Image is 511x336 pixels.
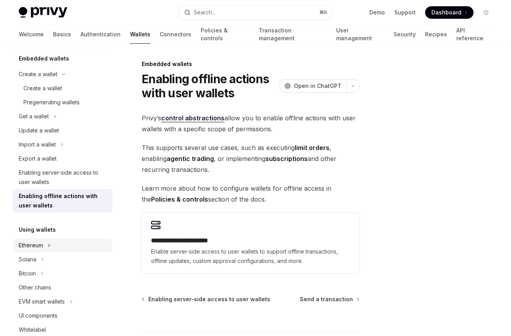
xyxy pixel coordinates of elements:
button: Toggle Import a wallet section [12,138,112,152]
a: Dashboard [425,6,474,19]
div: Get a wallet [19,112,49,121]
div: Other chains [19,283,51,292]
a: Export a wallet [12,152,112,166]
a: Enabling offline actions with user wallets [12,189,112,213]
div: Search... [194,8,215,17]
a: Welcome [19,25,44,44]
button: Open search [179,5,333,20]
div: Create a wallet [23,84,62,93]
img: light logo [19,7,67,18]
a: Other chains [12,281,112,295]
button: Toggle Ethereum section [12,238,112,252]
h5: Using wallets [19,225,56,234]
a: Send a transaction [300,295,359,303]
div: EVM smart wallets [19,297,65,306]
div: Pregenerating wallets [23,98,80,107]
button: Open in ChatGPT [280,79,346,93]
a: Pregenerating wallets [12,95,112,109]
strong: agentic trading [167,155,214,163]
div: UI components [19,311,57,320]
button: Toggle dark mode [480,6,492,19]
a: Enabling server-side access to user wallets [142,295,270,303]
div: Create a wallet [19,70,57,79]
a: Policies & controls [201,25,249,44]
a: Authentication [80,25,121,44]
span: Enabling server-side access to user wallets [148,295,270,303]
button: Toggle Get a wallet section [12,109,112,123]
strong: Policies & controls [151,195,208,203]
span: Enable server-side access to user wallets to support offline transactions, offline updates, custo... [151,247,350,266]
a: Support [394,9,416,16]
a: Enabling server-side access to user wallets [12,166,112,189]
button: Toggle EVM smart wallets section [12,295,112,309]
div: Export a wallet [19,154,57,163]
span: Privy’s allow you to enable offline actions with user wallets with a specific scope of permissions. [142,113,360,134]
div: Solana [19,255,36,264]
a: control abstractions [161,114,224,122]
a: User management [336,25,384,44]
div: Enabling server-side access to user wallets [19,168,108,187]
a: API reference [456,25,492,44]
span: Open in ChatGPT [294,82,342,90]
a: UI components [12,309,112,323]
span: Dashboard [431,9,461,16]
span: Send a transaction [300,295,353,303]
div: Update a wallet [19,126,59,135]
a: Connectors [160,25,191,44]
div: Enabling offline actions with user wallets [19,191,108,210]
a: Demo [369,9,385,16]
div: Whitelabel [19,325,46,334]
a: Transaction management [259,25,327,44]
button: Toggle Bitcoin section [12,266,112,281]
strong: limit orders [295,144,329,152]
a: Create a wallet [12,81,112,95]
div: Ethereum [19,241,43,250]
div: Bitcoin [19,269,36,278]
h1: Enabling offline actions with user wallets [142,72,276,100]
a: Basics [53,25,71,44]
a: Update a wallet [12,123,112,138]
span: This supports several use cases, such as executing , enabling , or implementing and other recurri... [142,142,360,175]
span: Learn more about how to configure wallets for offline access in the section of the docs. [142,183,360,205]
a: Recipes [425,25,447,44]
h5: Embedded wallets [19,54,69,63]
div: Embedded wallets [142,60,360,68]
button: Toggle Solana section [12,252,112,266]
span: ⌘ K [319,9,328,16]
div: Import a wallet [19,140,56,149]
button: Toggle Create a wallet section [12,67,112,81]
a: Wallets [130,25,150,44]
a: **** **** **** **** ****Enable server-side access to user wallets to support offline transactions... [142,213,360,273]
strong: subscriptions [265,155,308,163]
a: Security [393,25,416,44]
